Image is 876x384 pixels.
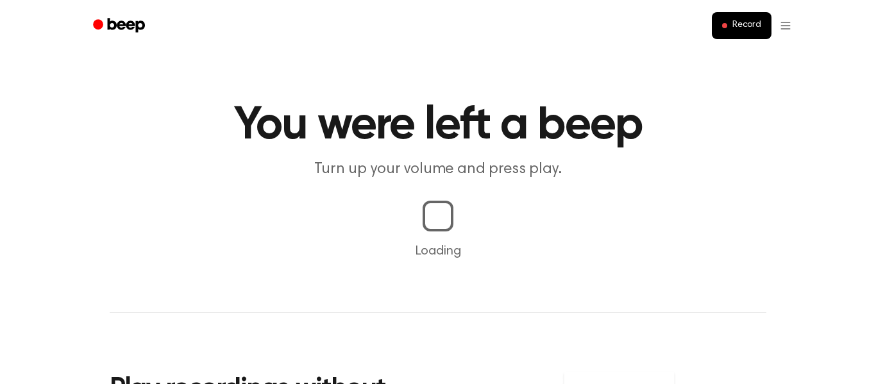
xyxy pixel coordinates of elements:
[732,20,761,31] span: Record
[110,103,766,149] h1: You were left a beep
[15,242,861,261] p: Loading
[84,13,156,38] a: Beep
[712,12,771,39] button: Record
[192,159,684,180] p: Turn up your volume and press play.
[779,13,792,38] button: Open menu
